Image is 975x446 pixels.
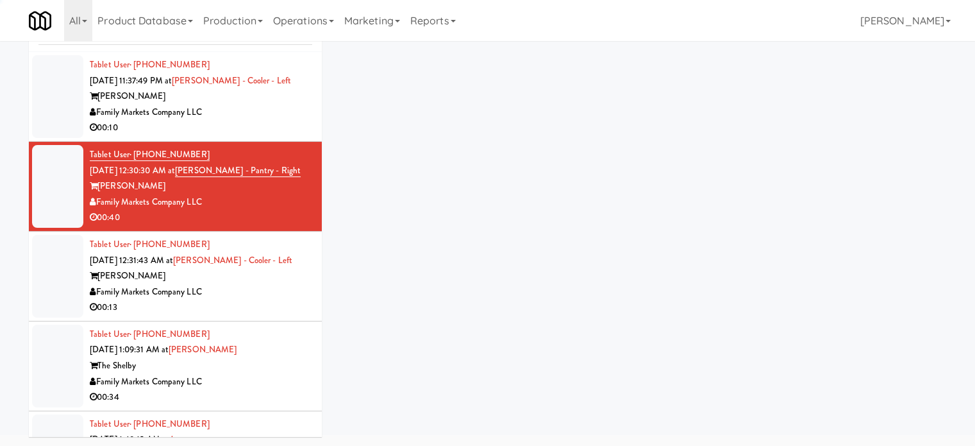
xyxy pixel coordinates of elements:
[29,10,51,32] img: Micromart
[129,58,210,71] span: · [PHONE_NUMBER]
[90,178,312,194] div: [PERSON_NAME]
[90,105,312,121] div: Family Markets Company LLC
[90,238,210,250] a: Tablet User· [PHONE_NUMBER]
[29,322,322,411] li: Tablet User· [PHONE_NUMBER][DATE] 1:09:31 AM at[PERSON_NAME]The ShelbyFamily Markets Company LLC0...
[172,74,291,87] a: [PERSON_NAME] - Cooler - Left
[90,120,312,136] div: 00:10
[129,238,210,250] span: · [PHONE_NUMBER]
[129,418,210,430] span: · [PHONE_NUMBER]
[90,358,312,374] div: The Shelby
[90,343,169,356] span: [DATE] 1:09:31 AM at
[90,374,312,390] div: Family Markets Company LLC
[90,390,312,406] div: 00:34
[175,164,301,177] a: [PERSON_NAME] - Pantry - Right
[90,254,173,266] span: [DATE] 12:31:43 AM at
[173,254,292,266] a: [PERSON_NAME] - Cooler - Left
[90,164,175,176] span: [DATE] 12:30:30 AM at
[90,148,210,161] a: Tablet User· [PHONE_NUMBER]
[129,148,210,160] span: · [PHONE_NUMBER]
[90,89,312,105] div: [PERSON_NAME]
[90,284,312,300] div: Family Markets Company LLC
[90,268,312,284] div: [PERSON_NAME]
[29,142,322,232] li: Tablet User· [PHONE_NUMBER][DATE] 12:30:30 AM at[PERSON_NAME] - Pantry - Right[PERSON_NAME]Family...
[169,343,237,356] a: [PERSON_NAME]
[90,58,210,71] a: Tablet User· [PHONE_NUMBER]
[90,74,172,87] span: [DATE] 11:37:49 PM at
[129,328,210,340] span: · [PHONE_NUMBER]
[90,418,210,430] a: Tablet User· [PHONE_NUMBER]
[90,328,210,340] a: Tablet User· [PHONE_NUMBER]
[90,210,312,226] div: 00:40
[90,194,312,210] div: Family Markets Company LLC
[169,433,194,445] a: Argent
[29,52,322,142] li: Tablet User· [PHONE_NUMBER][DATE] 11:37:49 PM at[PERSON_NAME] - Cooler - Left[PERSON_NAME]Family ...
[29,232,322,322] li: Tablet User· [PHONE_NUMBER][DATE] 12:31:43 AM at[PERSON_NAME] - Cooler - Left[PERSON_NAME]Family ...
[90,300,312,316] div: 00:13
[90,433,169,445] span: [DATE] 1:48:12 AM at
